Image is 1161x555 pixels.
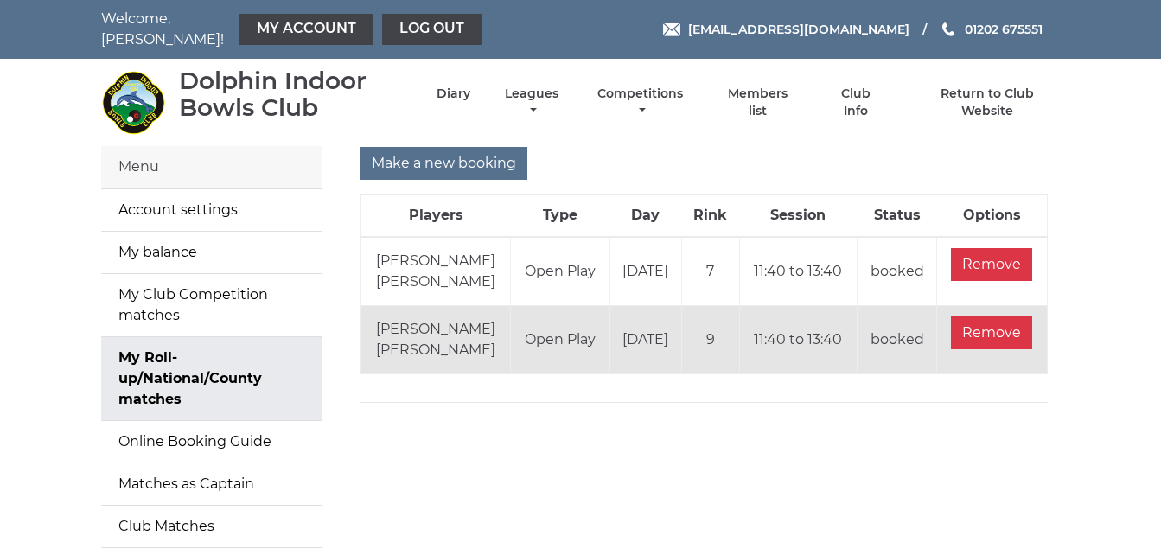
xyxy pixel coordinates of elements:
[437,86,470,102] a: Diary
[511,237,609,306] td: Open Play
[101,463,322,505] a: Matches as Captain
[688,22,909,37] span: [EMAIL_ADDRESS][DOMAIN_NAME]
[101,421,322,462] a: Online Booking Guide
[101,70,166,135] img: Dolphin Indoor Bowls Club
[101,337,322,420] a: My Roll-up/National/County matches
[101,189,322,231] a: Account settings
[740,237,858,306] td: 11:40 to 13:40
[951,248,1032,281] input: Remove
[609,237,681,306] td: [DATE]
[360,195,511,238] th: Players
[740,195,858,238] th: Session
[239,14,373,45] a: My Account
[663,20,909,39] a: Email [EMAIL_ADDRESS][DOMAIN_NAME]
[360,147,527,180] input: Make a new booking
[663,23,680,36] img: Email
[940,20,1043,39] a: Phone us 01202 675551
[360,237,511,306] td: [PERSON_NAME] [PERSON_NAME]
[101,274,322,336] a: My Club Competition matches
[101,506,322,547] a: Club Matches
[937,195,1047,238] th: Options
[101,9,486,50] nav: Welcome, [PERSON_NAME]!
[951,316,1032,349] input: Remove
[914,86,1060,119] a: Return to Club Website
[609,195,681,238] th: Day
[681,306,739,374] td: 9
[360,306,511,374] td: [PERSON_NAME] [PERSON_NAME]
[101,232,322,273] a: My balance
[828,86,884,119] a: Club Info
[101,146,322,188] div: Menu
[740,306,858,374] td: 11:40 to 13:40
[718,86,797,119] a: Members list
[942,22,954,36] img: Phone us
[594,86,688,119] a: Competitions
[179,67,406,121] div: Dolphin Indoor Bowls Club
[857,237,937,306] td: booked
[501,86,563,119] a: Leagues
[857,306,937,374] td: booked
[511,195,609,238] th: Type
[965,22,1043,37] span: 01202 675551
[681,237,739,306] td: 7
[382,14,482,45] a: Log out
[511,306,609,374] td: Open Play
[857,195,937,238] th: Status
[681,195,739,238] th: Rink
[609,306,681,374] td: [DATE]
